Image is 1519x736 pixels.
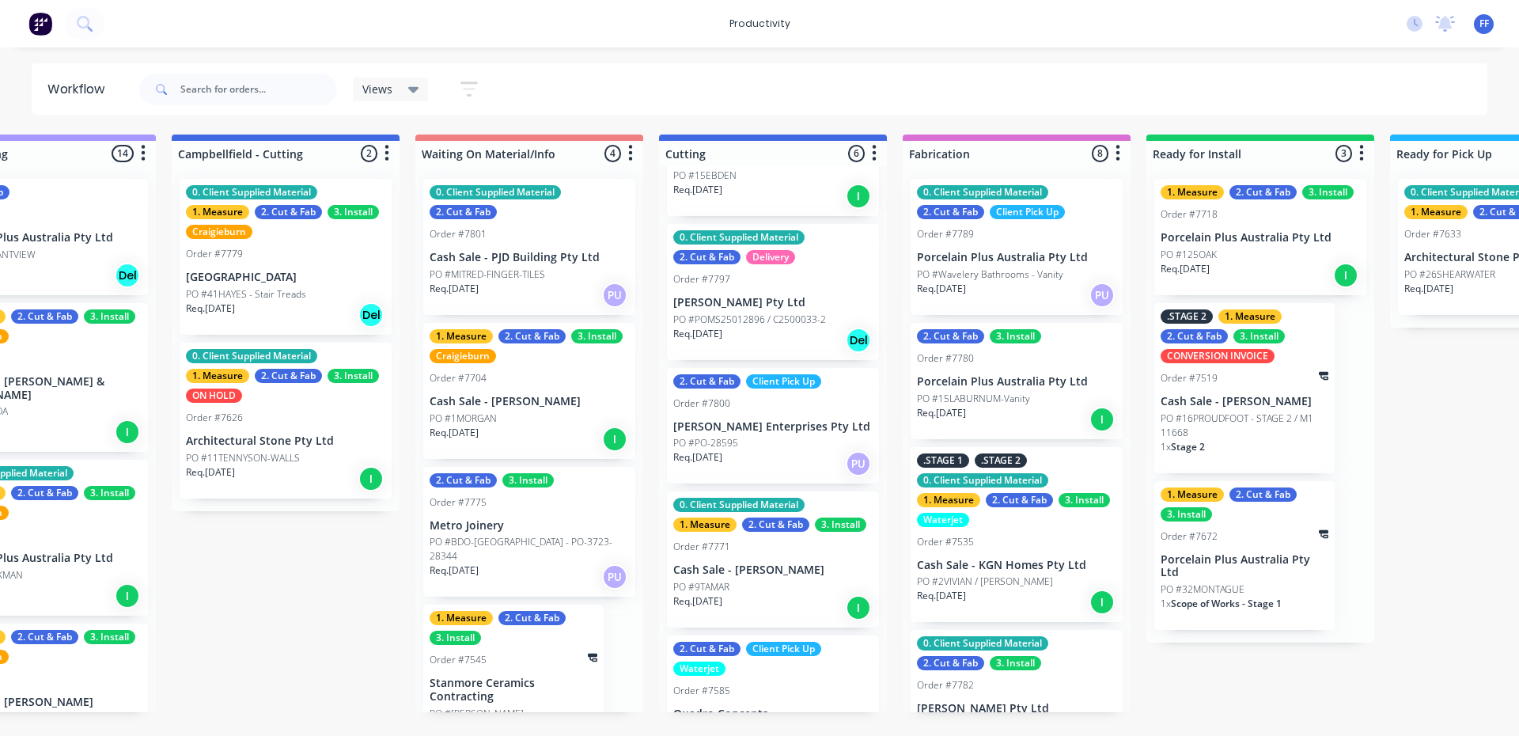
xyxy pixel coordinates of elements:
div: 0. Client Supplied Material [673,498,805,512]
div: 3. Install [84,486,135,500]
p: Quadro Concepts [673,708,873,721]
input: Search for orders... [180,74,337,105]
p: PO #26SHEARWATER [1404,267,1495,282]
div: I [602,427,627,452]
p: Porcelain Plus Australia Pty Ltd [1161,553,1328,580]
div: 2. Cut & Fab [1161,329,1228,343]
div: 1. Measure [1404,205,1468,219]
p: Stanmore Ceramics Contracting [430,677,597,704]
p: PO #16PROUDFOOT - STAGE 2 / M1 11668 [1161,412,1328,440]
div: I [1333,263,1358,288]
div: Order #7535 [917,535,974,549]
div: Delivery [746,250,795,264]
div: 0. Client Supplied Material [673,230,805,245]
div: 0. Client Supplied Material1. Measure2. Cut & Fab3. InstallON HOLDOrder #7626Architectural Stone ... [180,343,392,499]
div: Order #7718 [1161,207,1218,222]
div: 2. Cut & Fab [11,486,78,500]
p: [PERSON_NAME] Enterprises Pty Ltd [673,420,873,434]
div: 2. Cut & Fab3. InstallOrder #7780Porcelain Plus Australia Pty LtdPO #15LABURNUM-VanityReq.[DATE]I [911,323,1123,439]
p: Cash Sale - KGN Homes Pty Ltd [917,559,1116,572]
div: 2. Cut & Fab [430,473,497,488]
span: 1 x [1161,440,1171,453]
p: PO #POMS25012896 / C2500033-2 [673,313,826,327]
div: 0. Client Supplied Material [186,349,317,363]
div: Order #7782 [917,678,974,692]
div: I [115,583,140,609]
div: PU [846,451,871,476]
div: 3. Install [502,473,554,488]
div: Order #7672 [1161,529,1218,544]
div: 2. Cut & Fab3. InstallOrder #7775Metro JoineryPO #BDO-[GEOGRAPHIC_DATA] - PO-3723-28344Req.[DATE]PU [423,467,635,598]
div: .STAGE 2 [975,453,1027,468]
div: 3. Install [430,631,481,645]
p: Req. [DATE] [430,426,479,440]
div: .STAGE 2 [1161,309,1213,324]
div: .STAGE 1.STAGE 20. Client Supplied Material1. Measure2. Cut & Fab3. InstallWaterjetOrder #7535Cas... [911,447,1123,623]
div: productivity [722,12,798,36]
div: Order #7771 [673,540,730,554]
div: 3. Install [1161,507,1212,522]
div: 2. Cut & Fab [1229,488,1297,502]
div: Order #7626 [186,411,243,425]
div: 0. Client Supplied Material2. Cut & FabOrder #7801Cash Sale - PJD Building Pty LtdPO #MITRED-FING... [423,179,635,315]
div: 2. Cut & Fab [255,369,322,383]
div: 2. Cut & Fab [673,250,741,264]
div: 1. Measure [673,518,737,532]
div: 2. Cut & Fab [986,493,1053,507]
div: 3. Install [1059,493,1110,507]
div: Craigieburn [430,349,496,363]
div: 1. Measure2. Cut & Fab3. InstallOrder #7672Porcelain Plus Australia Pty LtdPO #32MONTAGUE1xScope ... [1154,481,1335,631]
span: FF [1479,17,1489,31]
div: 2. Cut & Fab [917,329,984,343]
p: Porcelain Plus Australia Pty Ltd [917,375,1116,389]
span: Scope of Works - Stage 1 [1171,597,1282,610]
p: Req. [DATE] [673,594,722,609]
p: Cash Sale - [PERSON_NAME] [430,395,629,408]
div: 0. Client Supplied Material1. Measure2. Cut & Fab3. InstallOrder #7771Cash Sale - [PERSON_NAME]PO... [667,491,879,628]
div: Order #7585 [673,684,730,698]
p: PO #11TENNYSON-WALLS [186,451,300,465]
div: 2. Cut & Fab [673,642,741,656]
div: Client Pick Up [746,374,821,389]
p: PO #1MORGAN [430,412,497,426]
p: PO #9TAMAR [673,580,729,594]
div: 1. Measure [1161,185,1224,199]
p: Porcelain Plus Australia Pty Ltd [1161,231,1360,245]
p: Req. [DATE] [1404,282,1453,296]
div: 0. Client Supplied Material2. Cut & FabDeliveryOrder #7797[PERSON_NAME] Pty LtdPO #POMS25012896 /... [667,224,879,360]
div: 3. Install [990,329,1041,343]
div: PU [1089,283,1115,308]
p: PO #15EBDEN [673,169,737,183]
div: 2. Cut & Fab [917,656,984,670]
div: PU [602,283,627,308]
div: CONVERSION INVOICE [1161,349,1275,363]
div: 2. Cut & Fab [742,518,809,532]
div: 3. Install [84,630,135,644]
div: Order #7780 [917,351,974,366]
div: Order #7545 [430,653,487,667]
p: PO #41HAYES - Stair Treads [186,287,306,302]
div: Order #7633 [1404,227,1461,241]
p: PO #32MONTAGUE [1161,582,1244,597]
div: .STAGE 1 [917,453,969,468]
p: PO #[PERSON_NAME] [430,707,524,721]
div: 1. Measure2. Cut & Fab3. InstallOrder #7718Porcelain Plus Australia Pty LtdPO #125OAKReq.[DATE]I [1154,179,1366,295]
div: 3. Install [84,309,135,324]
div: Del [358,302,384,328]
div: 2. Cut & Fab [11,630,78,644]
div: I [846,595,871,620]
p: PO #125OAK [1161,248,1217,262]
div: 1. Measure [430,329,493,343]
div: 1. Measure [1218,309,1282,324]
div: 2. Cut & FabClient Pick UpOrder #7800[PERSON_NAME] Enterprises Pty LtdPO #PO-28595Req.[DATE]PU [667,368,879,484]
p: Req. [DATE] [1161,262,1210,276]
img: Factory [28,12,52,36]
div: ON HOLD [186,389,242,403]
p: Req. [DATE] [186,465,235,480]
div: 0. Client Supplied Material [917,185,1048,199]
div: I [846,184,871,209]
div: 1. Measure [1161,488,1224,502]
p: [PERSON_NAME] Pty Ltd [673,296,873,309]
div: I [1089,407,1115,432]
p: Req. [DATE] [917,282,966,296]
